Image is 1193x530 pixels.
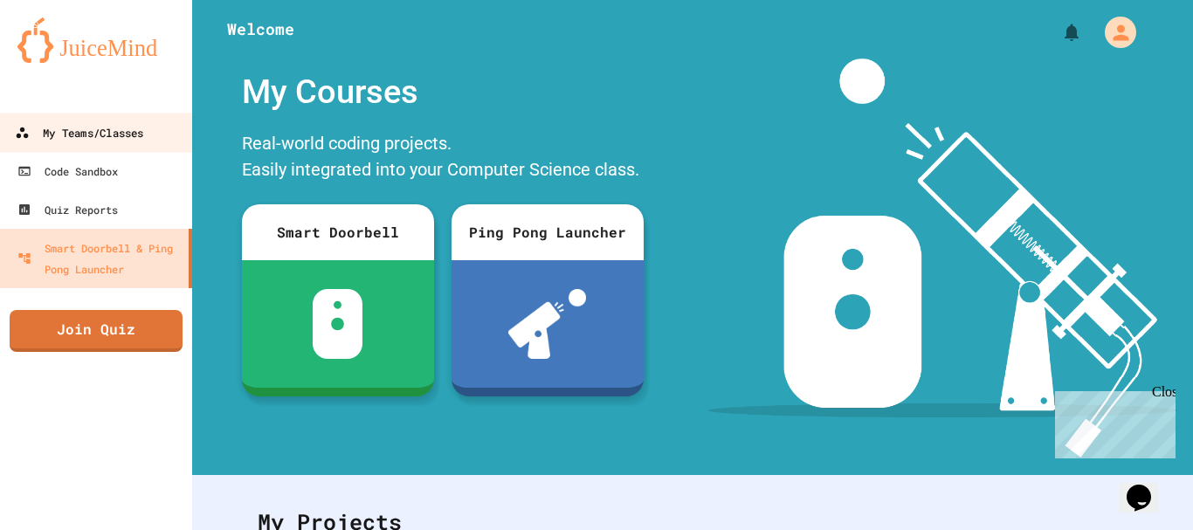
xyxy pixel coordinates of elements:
[17,161,118,182] div: Code Sandbox
[7,7,121,111] div: Chat with us now!Close
[233,59,652,126] div: My Courses
[452,204,644,260] div: Ping Pong Launcher
[17,199,118,220] div: Quiz Reports
[1120,460,1176,513] iframe: chat widget
[508,289,586,359] img: ppl-with-ball.png
[17,237,182,279] div: Smart Doorbell & Ping Pong Launcher
[242,204,434,260] div: Smart Doorbell
[1029,17,1086,47] div: My Notifications
[17,17,175,63] img: logo-orange.svg
[708,59,1176,458] img: banner-image-my-projects.png
[15,122,143,144] div: My Teams/Classes
[313,289,362,359] img: sdb-white.svg
[10,310,183,352] a: Join Quiz
[233,126,652,191] div: Real-world coding projects. Easily integrated into your Computer Science class.
[1048,384,1176,458] iframe: chat widget
[1086,12,1141,52] div: My Account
